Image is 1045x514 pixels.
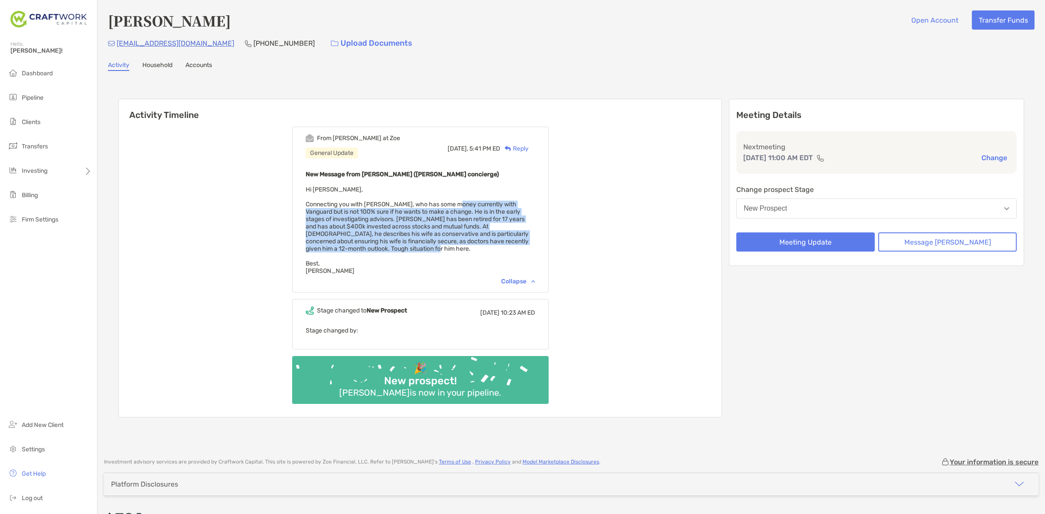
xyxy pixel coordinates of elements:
h6: Activity Timeline [119,99,721,120]
a: Terms of Use [439,459,471,465]
p: Next meeting [743,141,1010,152]
span: [PERSON_NAME]! [10,47,92,54]
div: Collapse [501,278,535,285]
img: transfers icon [8,141,18,151]
p: [DATE] 11:00 AM EDT [743,152,813,163]
span: Log out [22,494,43,502]
img: Open dropdown arrow [1004,207,1009,210]
img: logout icon [8,492,18,503]
p: [PHONE_NUMBER] [253,38,315,49]
button: Meeting Update [736,232,875,252]
p: Stage changed by: [306,325,535,336]
span: Settings [22,446,45,453]
button: Transfer Funds [972,10,1035,30]
span: 10:23 AM ED [501,309,535,316]
img: Email Icon [108,41,115,46]
img: communication type [816,155,824,161]
img: firm-settings icon [8,214,18,224]
div: General Update [306,148,358,158]
img: billing icon [8,189,18,200]
span: Clients [22,118,40,126]
img: Event icon [306,306,314,315]
span: Add New Client [22,421,64,429]
a: Activity [108,61,129,71]
div: Reply [500,144,529,153]
img: Confetti [292,356,549,396]
img: clients icon [8,116,18,127]
span: Transfers [22,143,48,150]
h4: [PERSON_NAME] [108,10,231,30]
div: From [PERSON_NAME] at Zoe [317,134,400,142]
span: Billing [22,191,38,199]
img: add_new_client icon [8,419,18,430]
button: Message [PERSON_NAME] [878,232,1017,252]
img: Chevron icon [531,280,535,282]
a: Model Marketplace Disclosures [522,459,599,465]
img: get-help icon [8,468,18,478]
a: Household [142,61,172,71]
img: Reply icon [505,146,511,151]
div: New prospect! [381,375,460,387]
img: settings icon [8,443,18,454]
a: Privacy Policy [475,459,511,465]
p: Meeting Details [736,110,1017,121]
img: button icon [331,40,338,47]
img: Phone Icon [245,40,252,47]
img: icon arrow [1014,479,1025,489]
b: New Prospect [367,307,407,314]
img: Event icon [306,134,314,142]
img: investing icon [8,165,18,175]
b: New Message from [PERSON_NAME] ([PERSON_NAME] concierge) [306,171,499,178]
img: dashboard icon [8,67,18,78]
p: [EMAIL_ADDRESS][DOMAIN_NAME] [117,38,234,49]
button: New Prospect [736,198,1017,218]
button: Change [979,153,1010,162]
p: Investment advisory services are provided by Craftwork Capital . This site is powered by Zoe Fina... [104,459,600,465]
a: Upload Documents [325,34,418,53]
div: Platform Disclosures [111,480,178,488]
p: Your information is secure [950,458,1038,466]
span: Investing [22,167,47,175]
img: Zoe Logo [10,3,87,35]
img: pipeline icon [8,92,18,102]
div: Stage changed to [317,307,407,314]
span: Hi [PERSON_NAME], Connecting you with [PERSON_NAME], who has some money currently with Vanguard b... [306,186,529,275]
a: Accounts [185,61,212,71]
span: 5:41 PM ED [469,145,500,152]
span: [DATE], [448,145,468,152]
div: 🎉 [410,362,430,375]
span: [DATE] [480,309,499,316]
span: Dashboard [22,70,53,77]
div: [PERSON_NAME] is now in your pipeline. [336,387,505,398]
span: Firm Settings [22,216,58,223]
div: New Prospect [744,205,787,212]
p: Change prospect Stage [736,184,1017,195]
span: Pipeline [22,94,44,101]
button: Open Account [904,10,965,30]
span: Get Help [22,470,46,477]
